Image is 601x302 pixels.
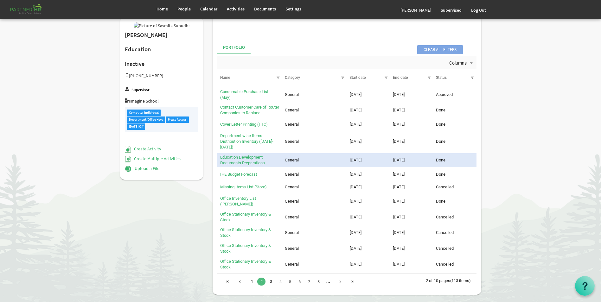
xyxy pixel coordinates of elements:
span: (113 items) [450,278,471,283]
td: Cancelled column header Status [433,182,476,192]
td: Missing Items List (Store) is template cell column header Name [217,182,282,192]
span: End date [393,75,408,80]
div: Computer Individual [127,110,161,116]
td: 4/28/2022 column header Start date [347,210,390,224]
td: 5/11/2021 column header End date [390,153,433,167]
h5: [PHONE_NUMBER] [125,73,199,78]
a: Go to next pager [324,277,332,284]
span: Category [285,75,300,80]
td: 2/2/2022 column header End date [390,242,433,255]
span: Supervised [441,7,462,13]
td: Contact Customer Care of Router Companies to Replace is template cell column header Name [217,104,282,117]
td: Office Inventory List (Abhijit Nayak) is template cell column header Name [217,194,282,208]
a: Department wise Items Distribution Inventory ([DATE]-[DATE]) [220,133,273,149]
td: Office Stationary Inventory & Stock is template cell column header Name [217,242,282,255]
td: 8/18/2021 column header Start date [347,169,390,180]
span: People [177,6,191,12]
span: Settings [285,6,301,12]
td: 5/3/2021 column header Start date [347,153,390,167]
label: Supervisor [131,88,149,92]
td: General column header Category [282,153,347,167]
td: Done column header Status [433,104,476,117]
td: 10/3/2021 column header End date [390,257,433,271]
a: Log Out [466,1,491,19]
div: tab-header [217,42,476,53]
a: Cover Letter Printing (TTC) [220,122,268,127]
td: General column header Category [282,194,347,208]
div: Go to first page [223,277,232,286]
a: [PERSON_NAME] [396,1,436,19]
td: Office Stationary Inventory & Stock is template cell column header Name [217,210,282,224]
span: Status [436,75,447,80]
a: Supervised [436,1,466,19]
td: IHE Budget Forecast is template cell column header Name [217,169,282,180]
td: 4/30/2021 column header End date [390,182,433,192]
img: Create Multiple Activities [125,156,131,162]
h2: Education [125,46,199,53]
td: General column header Category [282,132,347,151]
td: General column header Category [282,182,347,192]
div: Go to previous page [235,277,244,286]
span: Activities [227,6,245,12]
td: 4/29/2021 column header Start date [347,119,390,130]
div: Meals Access [166,116,189,123]
td: Department wise Items Distribution Inventory (2021-2022) is template cell column header Name [217,132,282,151]
span: 2 of 10 pages [426,278,450,283]
td: 1/30/2022 column header Start date [347,242,390,255]
div: Columns [448,56,476,69]
td: 4/26/2021 column header Start date [347,104,390,117]
td: Done column header Status [433,132,476,151]
div: Portfolio [223,45,245,51]
a: Office Stationary Inventory & Stock [220,212,271,222]
td: 4/16/2021 column header End date [390,88,433,102]
div: Go to next page [336,277,345,286]
a: IHE Budget Forecast [220,172,257,177]
td: Cover Letter Printing (TTC) is template cell column header Name [217,119,282,130]
a: Goto Page 5 [286,278,294,286]
a: Office Stationary Inventory & Stock [220,259,271,269]
span: Calendar [200,6,217,12]
td: Cancelled column header Status [433,210,476,224]
a: Contact Customer Care of Router Companies to Replace [220,105,279,115]
h2: [PERSON_NAME] [125,32,199,39]
a: Office Inventory List ([PERSON_NAME]) [220,196,256,206]
a: Goto Page 6 [295,278,304,286]
td: General column header Category [282,169,347,180]
td: 4/27/2021 column header Start date [347,194,390,208]
td: General column header Category [282,210,347,224]
td: Done column header Status [433,119,476,130]
a: Goto Page 8 [314,278,323,286]
td: Office Stationary Inventory & Stock is template cell column header Name [217,226,282,240]
td: 4/30/2021 column header End date [390,104,433,117]
td: Cancelled column header Status [433,257,476,271]
td: Cancelled column header Status [433,242,476,255]
a: Goto Page 7 [305,278,313,286]
a: Create Multiple Activities [125,156,181,161]
td: 4/14/2021 column header Start date [347,88,390,102]
td: General column header Category [282,242,347,255]
td: 9/30/2021 column header Start date [347,257,390,271]
td: Education Development Documents Preparations is template cell column header Name [217,153,282,167]
td: Office Stationary Inventory & Stock is template cell column header Name [217,257,282,271]
td: 5/31/2022 column header End date [390,226,433,240]
span: Clear all filters [417,45,463,54]
td: Done column header Status [433,153,476,167]
td: 5/3/2021 column header End date [390,119,433,130]
div: [DATE] Off [127,123,145,129]
a: Goto Page 1 [248,278,256,286]
span: Columns [449,59,467,67]
img: Create Activity [125,146,131,153]
a: Education Development Documents Preparations [220,155,265,165]
img: Upload a File [125,166,131,172]
td: Done column header Status [433,169,476,180]
td: 5/28/2022 column header Start date [347,226,390,240]
h5: Imagine School [125,98,199,104]
a: Create Activity [125,146,161,152]
td: Approved column header Status [433,88,476,102]
td: Consumable Purchase List (May) is template cell column header Name [217,88,282,102]
span: Documents [254,6,276,12]
td: 6/30/2022 column header End date [390,132,433,151]
a: Goto Page 2 [257,278,265,286]
td: General column header Category [282,226,347,240]
span: Start date [349,75,366,80]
